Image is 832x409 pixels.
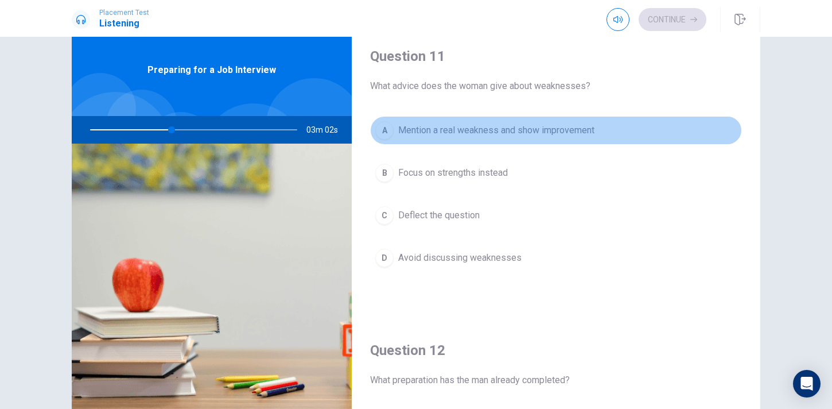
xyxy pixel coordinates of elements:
button: DAvoid discussing weaknesses [370,244,742,272]
span: 03m 02s [306,116,347,144]
span: Mention a real weakness and show improvement [398,124,594,137]
h4: Question 11 [370,47,742,65]
button: BFocus on strengths instead [370,159,742,187]
h1: Listening [99,17,149,30]
span: Avoid discussing weaknesses [398,251,522,265]
div: C [375,206,394,225]
span: Placement Test [99,9,149,17]
span: What advice does the woman give about weaknesses? [370,79,742,93]
div: B [375,164,394,182]
h4: Question 12 [370,341,742,360]
div: Open Intercom Messenger [793,370,821,398]
button: AMention a real weakness and show improvement [370,116,742,145]
div: A [375,121,394,140]
span: Focus on strengths instead [398,166,508,180]
span: Deflect the question [398,209,480,222]
div: D [375,249,394,267]
span: What preparation has the man already completed? [370,373,742,387]
button: CDeflect the question [370,201,742,230]
span: Preparing for a Job Interview [147,63,276,77]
